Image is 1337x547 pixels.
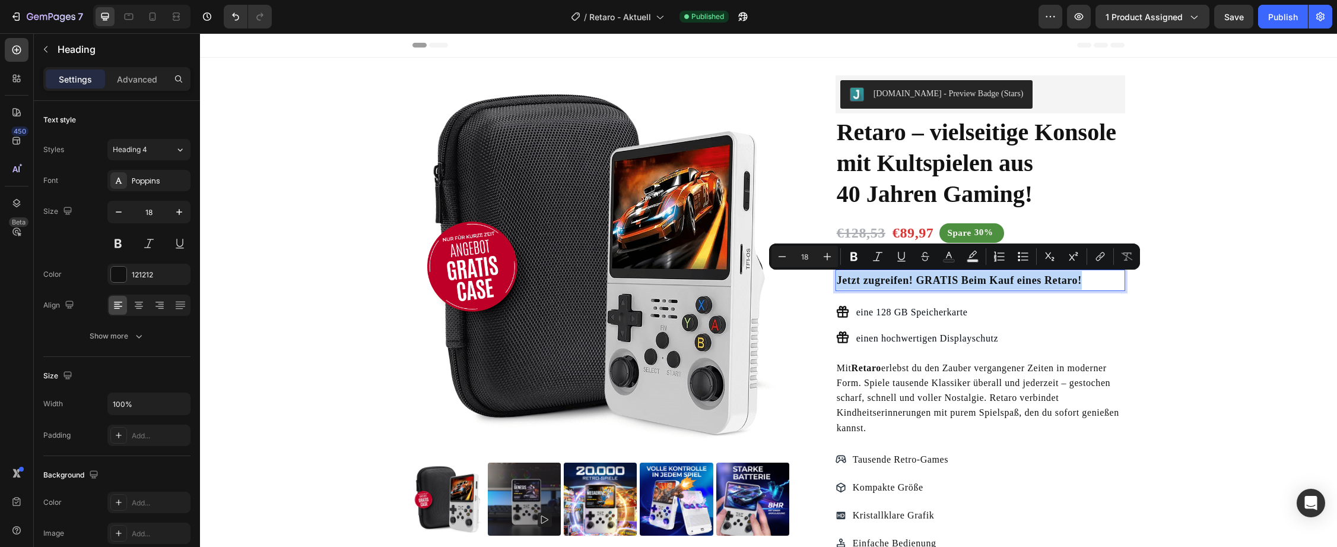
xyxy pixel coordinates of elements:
button: Heading 4 [107,139,190,160]
p: Inkl. MwSt. & kostenlosem Versand. [637,213,924,223]
button: Publish [1258,5,1308,29]
span: 1 product assigned [1106,11,1183,23]
h1: Retaro – vielseitige Konsole mit Kultspielen aus 40 Jahren Gaming! [636,83,925,178]
div: 450 [11,127,28,136]
div: Spare [745,190,773,210]
span: Published [691,11,724,22]
div: Text style [43,115,76,125]
div: Color [43,497,62,508]
p: Jetzt zugreifen! GRATIS Beim Kauf eines Retaro! [637,238,924,257]
div: Font [43,175,58,186]
div: Editor contextual toolbar [769,244,1140,270]
span: Heading 4 [113,144,147,155]
span: Mit erlebst du den Zauber vergangener Zeiten in moderner Form. Spiele tausende Klassiker überall ... [637,330,919,400]
div: Width [43,399,63,409]
iframe: Design area [200,33,1337,547]
span: einen hochwertigen Displayschutz [656,300,799,310]
h2: Rich Text Editor. Editing area: main [636,236,925,258]
p: Settings [59,73,92,86]
div: Styles [43,144,64,155]
span: eine 128 GB Speicherkarte [656,274,768,284]
p: 7 [78,10,83,24]
div: Add... [132,529,188,539]
div: Undo/Redo [224,5,272,29]
button: Save [1214,5,1253,29]
div: Align [43,298,77,314]
div: Background [43,467,101,483]
div: [DOMAIN_NAME] - Preview Badge (Stars) [674,54,824,67]
button: Show more [43,325,190,347]
div: 30% [773,190,795,208]
button: 1 product assigned [1095,5,1209,29]
div: Add... [132,431,188,441]
div: Padding [43,430,71,441]
div: Image [43,528,64,539]
div: Size [43,204,75,220]
span: / [584,11,587,23]
div: Add... [132,498,188,508]
div: €89,97 [691,189,735,210]
p: Advanced [117,73,157,86]
p: Heading [58,42,186,56]
span: Save [1224,12,1244,22]
button: 7 [5,5,88,29]
button: Judge.me - Preview Badge (Stars) [640,47,833,75]
div: Beta [9,217,28,227]
img: Judgeme.png [650,54,664,68]
div: Show more [90,330,145,342]
span: Tausende Retro-Games [653,421,749,431]
div: Publish [1268,11,1298,23]
span: Retaro - Aktuell [589,11,651,23]
div: 121212 [132,270,188,280]
input: Auto [108,393,190,415]
div: Open Intercom Messenger [1297,489,1325,517]
div: €128,53 [636,189,687,210]
span: Kristallklare Grafik [653,477,735,487]
div: Color [43,269,62,280]
span: Einfache Bedienung [653,505,736,515]
div: Poppins [132,176,188,186]
span: Kompakte Größe [653,449,723,459]
strong: Retaro [652,330,681,340]
div: Size [43,368,75,384]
